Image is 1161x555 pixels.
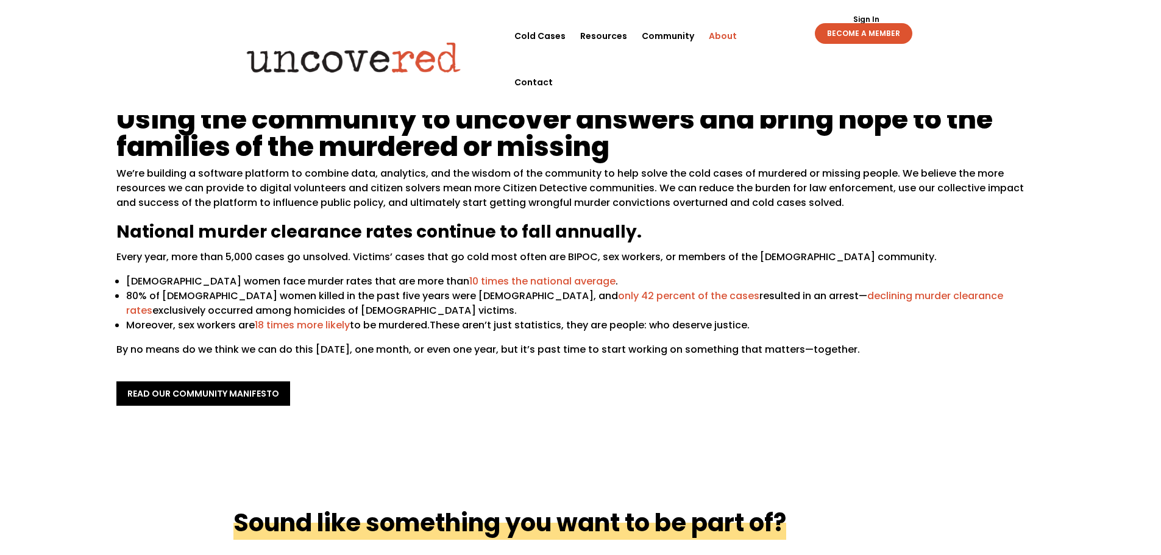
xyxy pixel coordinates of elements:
span: Moreover, sex workers are to be murdered. [126,318,430,332]
a: read our community manifesto [116,381,290,406]
img: Uncovered logo [236,34,471,81]
span: 80% of [DEMOGRAPHIC_DATA] women killed in the past five years were [DEMOGRAPHIC_DATA], and result... [126,289,1003,317]
p: We’re building a software platform to combine data, analytics, and the wisdom of the community to... [116,166,1045,220]
a: BECOME A MEMBER [815,23,912,44]
a: Community [642,13,694,59]
h1: Using the community to uncover answers and bring hope to the families of the murdered or missing [116,105,1045,166]
a: Resources [580,13,627,59]
a: 18 times more likely [255,318,350,332]
span: National murder clearance rates continue to fall annually. [116,220,642,244]
span: [DEMOGRAPHIC_DATA] women face murder rates that are more than . [126,274,618,288]
a: Sign In [847,16,886,23]
a: only 42 percent of the cases [618,289,759,303]
a: About [709,13,737,59]
span: Every year, more than 5,000 cases go unsolved. Victims’ cases that go cold most often are BIPOC, ... [116,250,937,264]
a: declining murder clearance rates [126,289,1003,317]
span: By no means do we think we can do this [DATE], one month, or even one year, but it’s past time to... [116,342,860,356]
a: Contact [514,59,553,105]
span: These aren’t just statistics, they are people: who deserve justice. [430,318,750,332]
a: Cold Cases [514,13,566,59]
a: 10 times the national average [469,274,616,288]
h2: Sound like something you want to be part of? [233,506,786,540]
